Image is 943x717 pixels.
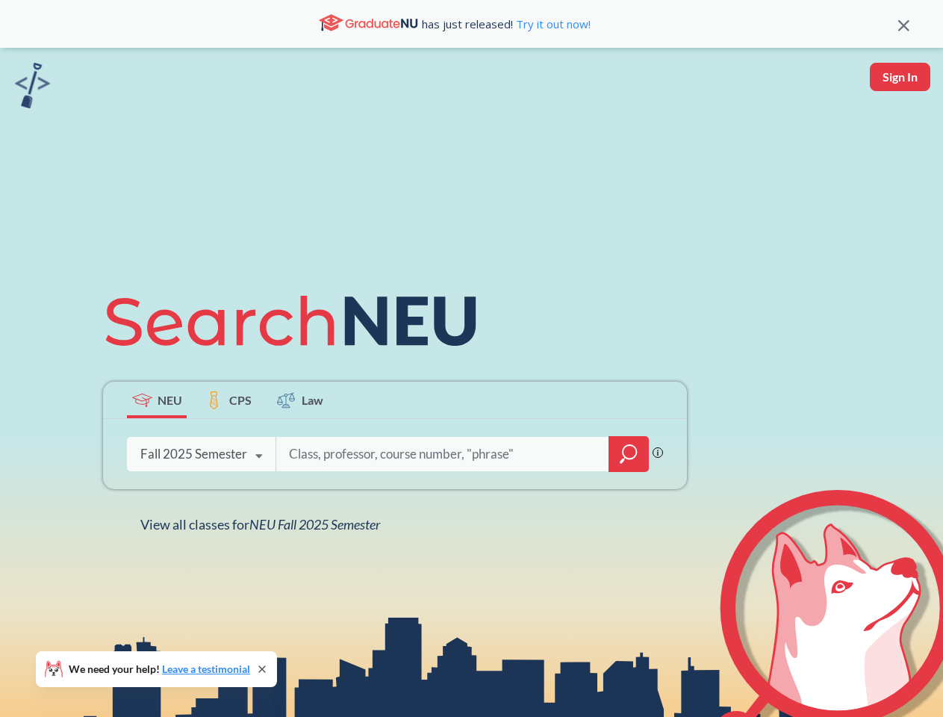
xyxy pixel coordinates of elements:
[609,436,649,472] div: magnifying glass
[69,664,250,674] span: We need your help!
[15,63,50,108] img: sandbox logo
[140,446,247,462] div: Fall 2025 Semester
[422,16,591,32] span: has just released!
[162,662,250,675] a: Leave a testimonial
[140,516,380,533] span: View all classes for
[15,63,50,113] a: sandbox logo
[620,444,638,465] svg: magnifying glass
[287,438,598,470] input: Class, professor, course number, "phrase"
[870,63,930,91] button: Sign In
[229,391,252,409] span: CPS
[513,16,591,31] a: Try it out now!
[302,391,323,409] span: Law
[158,391,182,409] span: NEU
[249,516,380,533] span: NEU Fall 2025 Semester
